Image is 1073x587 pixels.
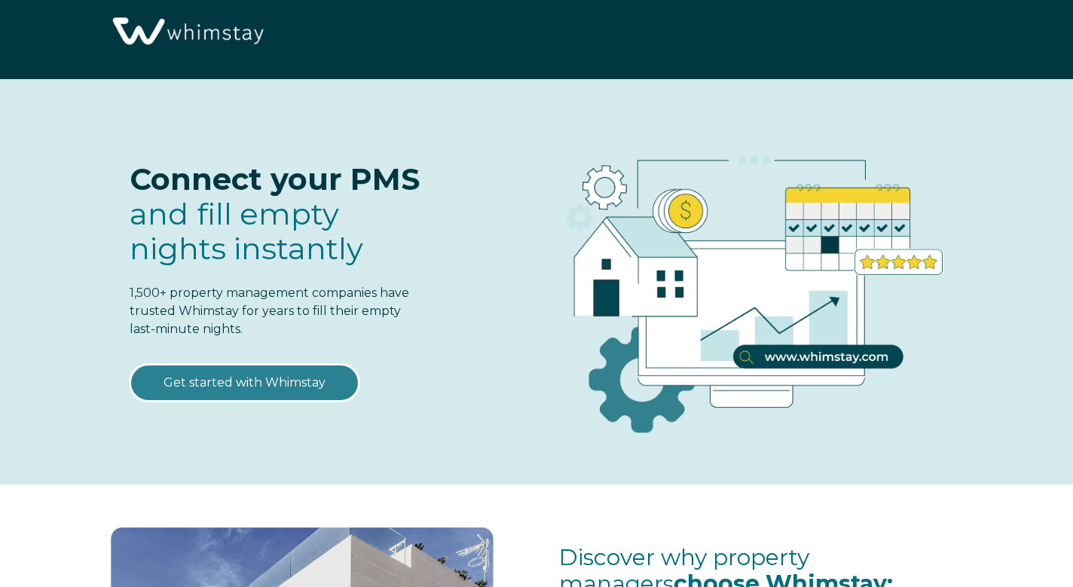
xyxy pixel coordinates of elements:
[130,195,363,267] span: and
[130,364,359,402] a: Get started with Whimstay
[130,286,409,336] span: 1,500+ property management companies have trusted Whimstay for years to fill their empty last-min...
[481,109,1011,457] img: RBO Ilustrations-03
[130,195,363,267] span: fill empty nights instantly
[130,161,420,197] span: Connect your PMS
